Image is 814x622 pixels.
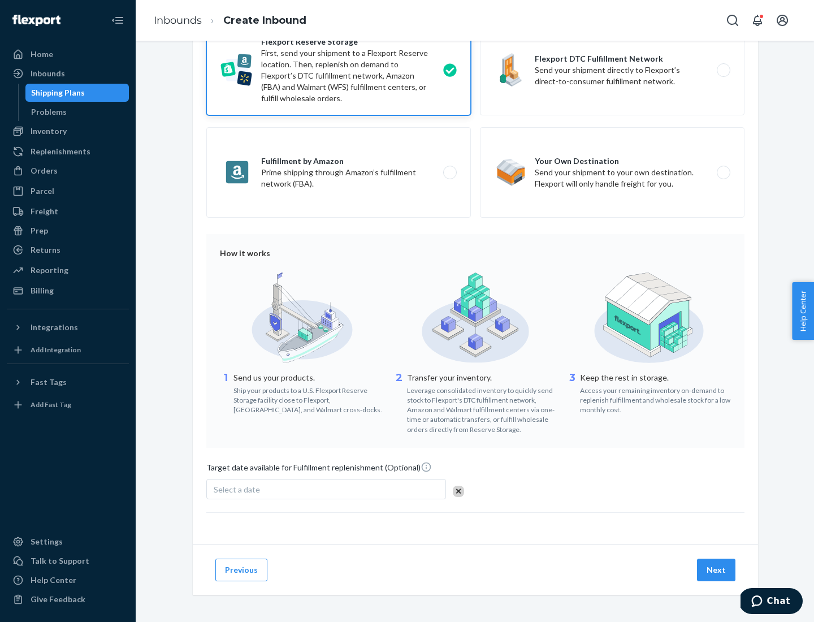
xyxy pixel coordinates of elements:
[7,162,129,180] a: Orders
[792,282,814,340] button: Help Center
[31,377,67,388] div: Fast Tags
[721,9,744,32] button: Open Search Box
[215,559,267,581] button: Previous
[233,383,384,414] div: Ship your products to a U.S. Flexport Reserve Storage facility close to Flexport, [GEOGRAPHIC_DAT...
[31,225,48,236] div: Prep
[31,206,58,217] div: Freight
[580,372,731,383] p: Keep the rest in storage.
[145,4,315,37] ol: breadcrumbs
[154,14,202,27] a: Inbounds
[7,373,129,391] button: Fast Tags
[31,146,90,157] div: Replenishments
[233,372,384,383] p: Send us your products.
[31,126,67,137] div: Inventory
[31,536,63,547] div: Settings
[7,45,129,63] a: Home
[7,318,129,336] button: Integrations
[407,372,558,383] p: Transfer your inventory.
[220,248,731,259] div: How it works
[31,165,58,176] div: Orders
[7,552,129,570] button: Talk to Support
[31,68,65,79] div: Inbounds
[407,383,558,434] div: Leverage consolidated inventory to quickly send stock to Flexport's DTC fulfillment network, Amaz...
[31,322,78,333] div: Integrations
[7,533,129,551] a: Settings
[7,64,129,83] a: Inbounds
[7,202,129,221] a: Freight
[31,285,54,296] div: Billing
[7,142,129,161] a: Replenishments
[7,341,129,359] a: Add Integration
[7,222,129,240] a: Prep
[7,282,129,300] a: Billing
[7,590,129,608] button: Give Feedback
[7,571,129,589] a: Help Center
[393,371,405,434] div: 2
[31,185,54,197] div: Parcel
[214,485,260,494] span: Select a date
[31,265,68,276] div: Reporting
[25,84,129,102] a: Shipping Plans
[12,15,60,26] img: Flexport logo
[746,9,769,32] button: Open notifications
[31,244,60,256] div: Returns
[31,575,76,586] div: Help Center
[106,9,129,32] button: Close Navigation
[31,87,85,98] div: Shipping Plans
[7,182,129,200] a: Parcel
[31,555,89,567] div: Talk to Support
[7,396,129,414] a: Add Fast Tag
[31,345,81,355] div: Add Integration
[7,122,129,140] a: Inventory
[741,588,803,616] iframe: Opens a widget where you can chat to one of our agents
[566,371,578,414] div: 3
[7,241,129,259] a: Returns
[771,9,794,32] button: Open account menu
[31,49,53,60] div: Home
[31,594,85,605] div: Give Feedback
[223,14,306,27] a: Create Inbound
[697,559,735,581] button: Next
[580,383,731,414] div: Access your remaining inventory on-demand to replenish fulfillment and wholesale stock for a low ...
[206,461,432,478] span: Target date available for Fulfillment replenishment (Optional)
[220,371,231,414] div: 1
[31,400,71,409] div: Add Fast Tag
[7,261,129,279] a: Reporting
[31,106,67,118] div: Problems
[25,103,129,121] a: Problems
